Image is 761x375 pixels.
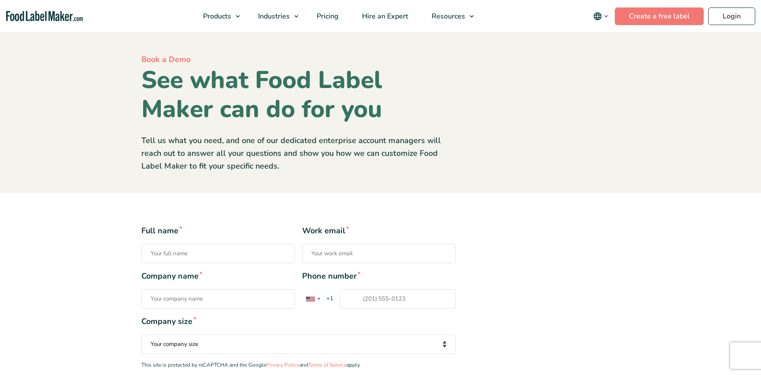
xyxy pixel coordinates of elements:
a: Login [708,7,755,25]
a: Terms of Service [308,361,347,368]
a: Privacy Policy [266,361,299,368]
input: Company name* [141,289,295,309]
span: Phone number [302,270,456,282]
span: Resources [429,11,466,21]
span: Book a Demo [141,54,191,65]
input: Full name* [141,244,295,263]
p: Tell us what you need, and one of our dedicated enterprise account managers will reach out to ans... [141,134,456,172]
input: Work email* [302,244,456,263]
span: Hire an Expert [359,11,409,21]
input: Phone number* List of countries+1 [340,289,456,309]
h1: See what Food Label Maker can do for you [141,66,456,124]
span: Work email [302,225,456,237]
span: Industries [255,11,291,21]
span: Company size [141,316,456,327]
p: This site is protected by reCAPTCHA and the Google and apply. [141,361,456,369]
div: United States: +1 [303,290,323,308]
span: Products [200,11,232,21]
span: Company name [141,270,295,282]
span: +1 [322,294,337,303]
span: Full name [141,225,295,237]
a: Create a free label [615,7,704,25]
span: Pricing [314,11,340,21]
